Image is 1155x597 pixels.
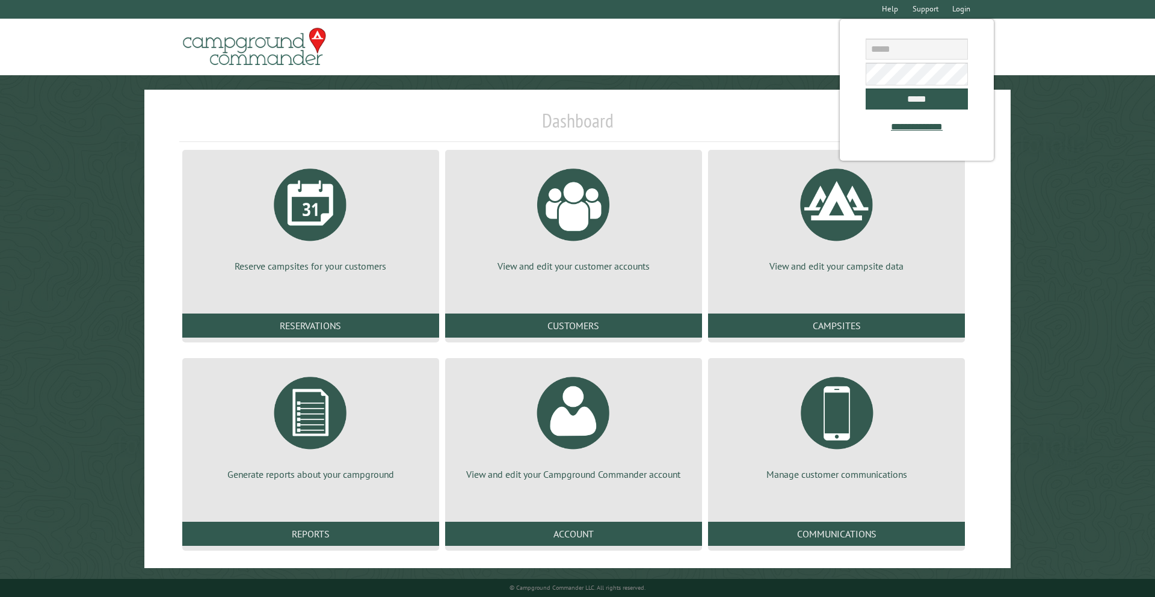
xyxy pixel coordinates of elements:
p: View and edit your customer accounts [460,259,688,273]
a: Account [445,522,702,546]
a: Reservations [182,314,439,338]
p: View and edit your campsite data [722,259,950,273]
a: View and edit your Campground Commander account [460,368,688,481]
a: Reports [182,522,439,546]
img: Campground Commander [179,23,330,70]
small: © Campground Commander LLC. All rights reserved. [510,584,645,592]
a: Communications [708,522,965,546]
h1: Dashboard [179,109,976,142]
a: Generate reports about your campground [197,368,425,481]
a: View and edit your customer accounts [460,159,688,273]
p: Generate reports about your campground [197,468,425,481]
a: Campsites [708,314,965,338]
p: Reserve campsites for your customers [197,259,425,273]
a: Reserve campsites for your customers [197,159,425,273]
a: Manage customer communications [722,368,950,481]
p: View and edit your Campground Commander account [460,468,688,481]
a: Customers [445,314,702,338]
p: Manage customer communications [722,468,950,481]
a: View and edit your campsite data [722,159,950,273]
